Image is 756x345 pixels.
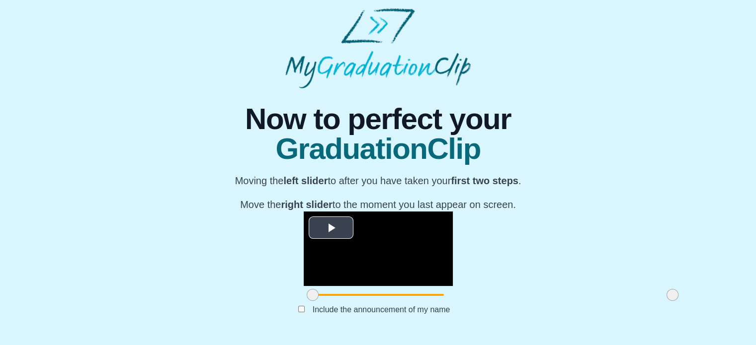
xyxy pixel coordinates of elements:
p: Moving the to after you have taken your . [235,174,521,188]
p: Move the to the moment you last appear on screen. [235,198,521,211]
b: first two steps [451,175,518,186]
label: Include the announcement of my name [305,301,458,318]
div: Video Player [304,211,453,286]
img: MyGraduationClip [285,8,470,88]
span: GraduationClip [235,134,521,164]
b: left slider [283,175,328,186]
span: Now to perfect your [235,104,521,134]
b: right slider [281,199,332,210]
button: Play Video [309,216,353,239]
